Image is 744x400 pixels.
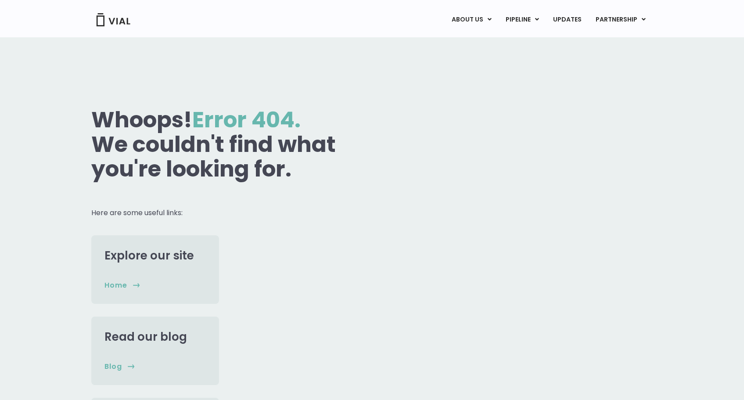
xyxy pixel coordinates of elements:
[104,362,135,371] a: Blog
[104,362,122,371] span: Blog
[104,281,127,290] span: home
[499,12,546,27] a: PIPELINEMenu Toggle
[104,248,194,263] a: Explore our site
[546,12,588,27] a: UPDATES
[192,104,301,135] span: Error 404.
[91,208,183,218] span: Here are some useful links:
[104,329,187,345] a: Read our blog
[91,108,370,181] h1: Whoops! We couldn't find what you're looking for.
[445,12,498,27] a: ABOUT USMenu Toggle
[96,13,131,26] img: Vial Logo
[104,281,140,290] a: home
[589,12,653,27] a: PARTNERSHIPMenu Toggle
